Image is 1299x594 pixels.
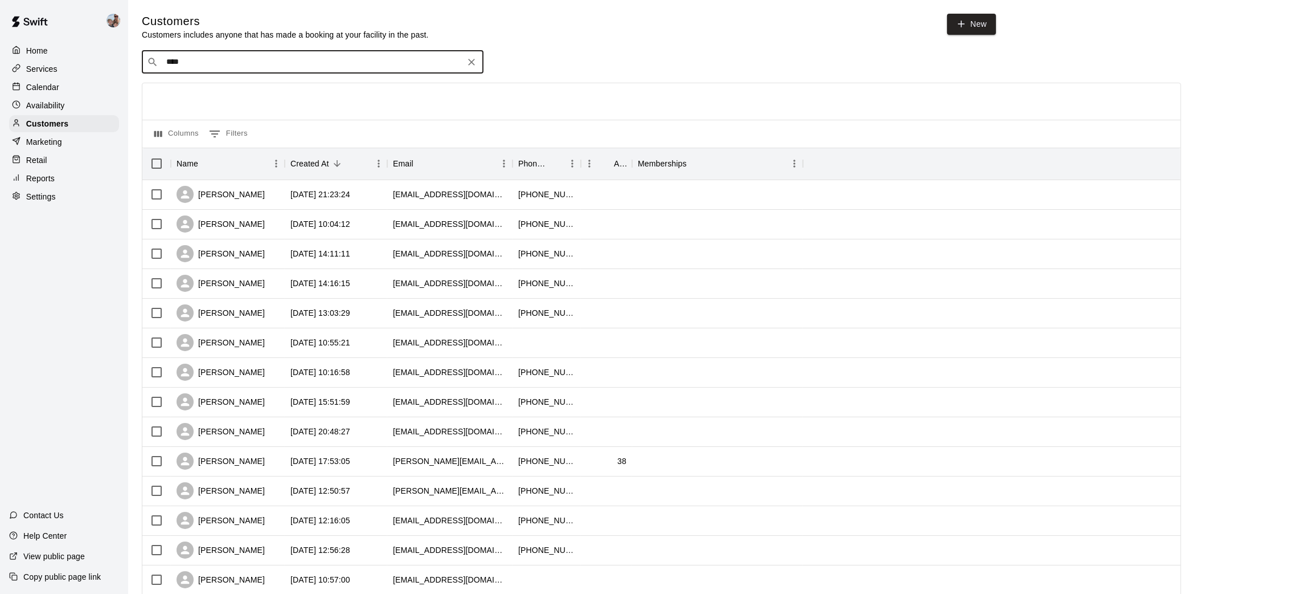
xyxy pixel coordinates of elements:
[285,148,387,180] div: Created At
[104,9,128,32] div: Shelley Volpenhein
[518,189,575,200] div: +18598033910
[290,455,350,467] div: 2025-08-10 17:53:05
[177,148,198,180] div: Name
[387,148,513,180] div: Email
[393,189,507,200] div: whitney@onestopliquors.com
[9,188,119,205] a: Settings
[393,515,507,526] div: cara@oylerhines.com
[290,515,350,526] div: 2025-08-09 12:16:05
[268,155,285,172] button: Menu
[370,155,387,172] button: Menu
[177,571,265,588] div: [PERSON_NAME]
[177,482,265,499] div: [PERSON_NAME]
[564,155,581,172] button: Menu
[393,248,507,259] div: mrkmayfield@gmail.com
[9,133,119,150] a: Marketing
[9,60,119,78] a: Services
[290,278,350,289] div: 2025-08-16 14:16:15
[290,337,350,348] div: 2025-08-16 10:55:21
[393,367,507,378] div: gjohnsonplm2021@gmail.com
[518,307,575,319] div: +18594661060
[518,455,575,467] div: +15132523743
[581,155,598,172] button: Menu
[687,156,703,172] button: Sort
[393,278,507,289] div: brittb10@gmail.com
[513,148,581,180] div: Phone Number
[947,14,996,35] a: New
[393,337,507,348] div: ian.mann15@yahoo.com
[393,485,507,497] div: chris.schwartz@schwartzengineers.com
[393,426,507,437] div: kylebailey232@yahoo.com
[9,152,119,169] a: Retail
[23,551,85,562] p: View public page
[518,544,575,556] div: +15027240053
[393,574,507,585] div: midlandnkybaseball@gmail.com
[171,148,285,180] div: Name
[393,148,413,180] div: Email
[290,248,350,259] div: 2025-08-17 14:11:11
[177,304,265,322] div: [PERSON_NAME]
[142,51,483,74] div: Search customers by name or email
[638,148,687,180] div: Memberships
[177,512,265,529] div: [PERSON_NAME]
[177,186,265,203] div: [PERSON_NAME]
[26,154,47,166] p: Retail
[177,393,265,410] div: [PERSON_NAME]
[518,515,575,526] div: +18596097266
[26,118,68,129] p: Customers
[518,148,548,180] div: Phone Number
[290,148,329,180] div: Created At
[177,542,265,559] div: [PERSON_NAME]
[198,156,214,172] button: Sort
[9,97,119,114] a: Availability
[177,453,265,470] div: [PERSON_NAME]
[518,367,575,378] div: +13253864540
[290,485,350,497] div: 2025-08-10 12:50:57
[26,63,58,75] p: Services
[581,148,632,180] div: Age
[177,215,265,233] div: [PERSON_NAME]
[495,155,513,172] button: Menu
[9,79,119,96] a: Calendar
[177,245,265,262] div: [PERSON_NAME]
[26,45,48,56] p: Home
[177,364,265,381] div: [PERSON_NAME]
[393,218,507,230] div: toshamarielee@gmail.com
[518,426,575,437] div: +18592799974
[26,100,65,111] p: Availability
[177,423,265,440] div: [PERSON_NAME]
[23,510,64,521] p: Contact Us
[290,574,350,585] div: 2025-08-08 10:57:00
[106,14,120,27] img: Shelley Volpenhein
[26,136,62,148] p: Marketing
[26,82,59,93] p: Calendar
[26,191,56,202] p: Settings
[614,148,626,180] div: Age
[518,248,575,259] div: +18593228561
[290,307,350,319] div: 2025-08-16 13:03:29
[290,396,350,408] div: 2025-08-14 15:51:59
[9,170,119,187] a: Reports
[518,278,575,289] div: +15133142458
[617,455,626,467] div: 38
[23,530,67,542] p: Help Center
[518,218,575,230] div: +18596205787
[142,14,429,29] h5: Customers
[9,42,119,59] a: Home
[632,148,803,180] div: Memberships
[548,156,564,172] button: Sort
[23,571,101,583] p: Copy public page link
[393,455,507,467] div: stuckey.sara@gmail.com
[151,125,202,143] button: Select columns
[290,189,350,200] div: 2025-08-19 21:23:24
[393,307,507,319] div: dphill314@yahoo.com
[9,115,119,132] a: Customers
